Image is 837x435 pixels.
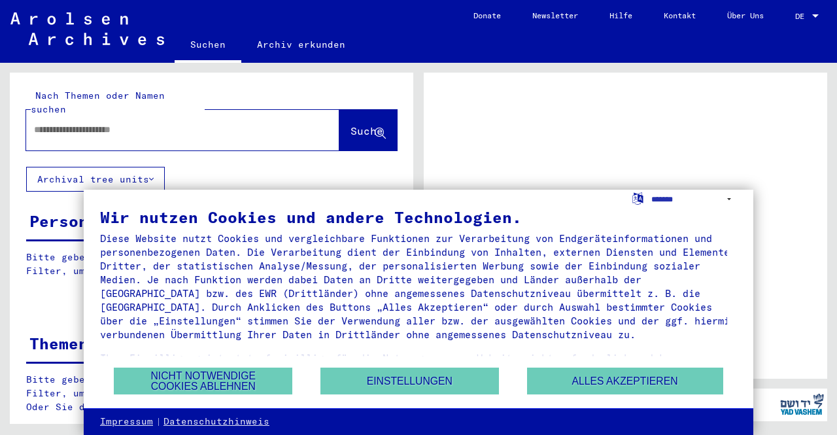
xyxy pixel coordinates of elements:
a: Impressum [100,415,153,428]
img: yv_logo.png [777,388,827,421]
button: Alles akzeptieren [527,368,723,394]
a: Datenschutzhinweis [163,415,269,428]
p: Bitte geben Sie einen Suchbegriff ein oder nutzen Sie die Filter, um Suchertreffer zu erhalten. [26,251,396,278]
button: Einstellungen [320,368,499,394]
button: Archival tree units [26,167,165,192]
div: Diese Website nutzt Cookies und vergleichbare Funktionen zur Verarbeitung von Endgeräteinformatio... [100,232,737,341]
img: Arolsen_neg.svg [10,12,164,45]
span: Suche [350,124,383,137]
button: Nicht notwendige Cookies ablehnen [114,368,292,394]
button: Suche [339,110,397,150]
div: Personen [29,209,108,233]
div: Wir nutzen Cookies und andere Technologien. [100,209,737,225]
label: Sprache auswählen [631,192,645,204]
select: Sprache auswählen [651,190,737,209]
mat-label: Nach Themen oder Namen suchen [31,90,165,115]
p: Bitte geben Sie einen Suchbegriff ein oder nutzen Sie die Filter, um Suchertreffer zu erhalten. O... [26,373,397,414]
div: Themen [29,332,88,355]
span: DE [795,12,810,21]
a: Suchen [175,29,241,63]
a: Archiv erkunden [241,29,361,60]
